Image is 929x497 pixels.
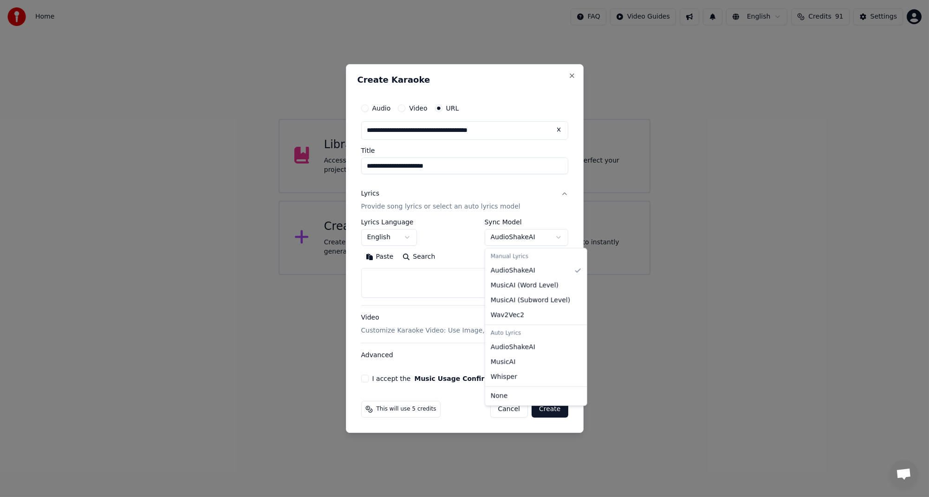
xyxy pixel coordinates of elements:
div: Auto Lyrics [487,327,585,340]
span: MusicAI ( Subword Level ) [491,296,570,305]
span: MusicAI ( Word Level ) [491,281,559,290]
span: Whisper [491,373,517,382]
div: Manual Lyrics [487,250,585,263]
span: AudioShakeAI [491,266,535,275]
span: Wav2Vec2 [491,311,524,320]
span: None [491,392,508,401]
span: AudioShakeAI [491,343,535,352]
span: MusicAI [491,358,516,367]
